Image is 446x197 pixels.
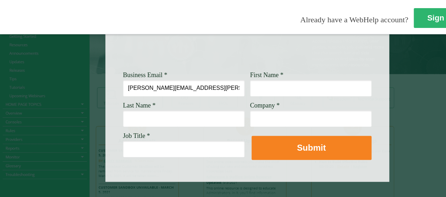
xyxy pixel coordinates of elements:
[123,71,167,79] span: Business Email *
[123,102,156,109] span: Last Name *
[297,143,326,152] strong: Submit
[250,71,283,79] span: First Name *
[250,102,280,109] span: Company *
[123,132,150,139] span: Job Title *
[252,136,371,160] button: Submit
[127,26,367,62] img: Need Credentials? Sign up below. Have Credentials? Use the sign-in button.
[300,15,408,24] span: Already have a WebHelp account?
